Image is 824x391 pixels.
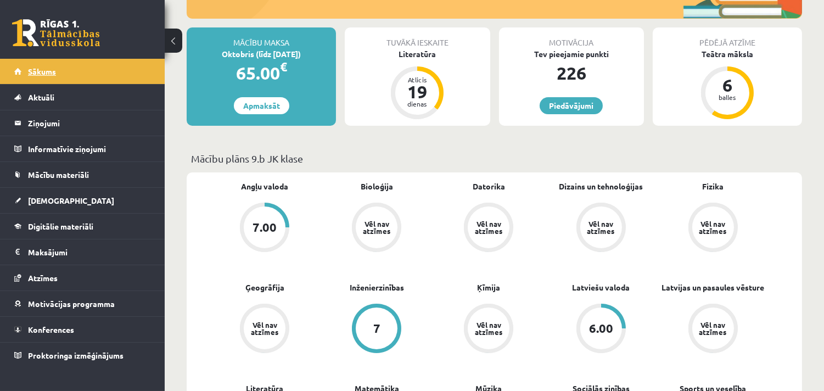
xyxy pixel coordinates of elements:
a: Vēl nav atzīmes [433,304,545,355]
a: Informatīvie ziņojumi [14,136,151,161]
div: Vēl nav atzīmes [473,220,504,234]
a: Digitālie materiāli [14,214,151,239]
div: Vēl nav atzīmes [586,220,616,234]
a: Angļu valoda [241,181,288,192]
a: Literatūra Atlicis 19 dienas [345,48,490,121]
a: Inženierzinības [350,282,404,293]
span: Konferences [28,325,74,334]
p: Mācību plāns 9.b JK klase [191,151,798,166]
div: Literatūra [345,48,490,60]
div: 19 [401,83,434,100]
div: 65.00 [187,60,336,86]
a: 6.00 [545,304,657,355]
span: Atzīmes [28,273,58,283]
div: Tev pieejamie punkti [499,48,644,60]
div: Vēl nav atzīmes [698,220,728,234]
div: dienas [401,100,434,107]
a: Ziņojumi [14,110,151,136]
a: Datorika [473,181,505,192]
span: Sākums [28,66,56,76]
div: 226 [499,60,644,86]
a: Apmaksāt [234,97,289,114]
a: Vēl nav atzīmes [433,203,545,254]
div: Tuvākā ieskaite [345,27,490,48]
div: 6 [711,76,744,94]
div: Teātra māksla [653,48,802,60]
div: Vēl nav atzīmes [698,321,728,336]
span: Mācību materiāli [28,170,89,180]
div: balles [711,94,744,100]
span: [DEMOGRAPHIC_DATA] [28,195,114,205]
div: Vēl nav atzīmes [361,220,392,234]
div: Motivācija [499,27,644,48]
a: Vēl nav atzīmes [321,203,433,254]
a: Motivācijas programma [14,291,151,316]
a: Latvijas un pasaules vēsture [662,282,764,293]
span: € [280,59,287,75]
a: Aktuāli [14,85,151,110]
div: Atlicis [401,76,434,83]
a: Rīgas 1. Tālmācības vidusskola [12,19,100,47]
a: Latviešu valoda [572,282,630,293]
a: Atzīmes [14,265,151,291]
a: Proktoringa izmēģinājums [14,343,151,368]
a: Vēl nav atzīmes [657,203,769,254]
span: Aktuāli [28,92,54,102]
a: Ķīmija [477,282,500,293]
a: Teātra māksla 6 balles [653,48,802,121]
a: Vēl nav atzīmes [209,304,321,355]
a: Vēl nav atzīmes [657,304,769,355]
a: Piedāvājumi [540,97,603,114]
a: Vēl nav atzīmes [545,203,657,254]
a: Ģeogrāfija [245,282,284,293]
div: Vēl nav atzīmes [473,321,504,336]
a: Maksājumi [14,239,151,265]
a: Mācību materiāli [14,162,151,187]
div: Vēl nav atzīmes [249,321,280,336]
a: [DEMOGRAPHIC_DATA] [14,188,151,213]
legend: Ziņojumi [28,110,151,136]
div: 6.00 [589,322,613,334]
a: 7.00 [209,203,321,254]
span: Proktoringa izmēģinājums [28,350,124,360]
a: Sākums [14,59,151,84]
span: Motivācijas programma [28,299,115,309]
span: Digitālie materiāli [28,221,93,231]
a: Fizika [702,181,724,192]
a: Konferences [14,317,151,342]
div: Oktobris (līdz [DATE]) [187,48,336,60]
a: 7 [321,304,433,355]
div: 7 [373,322,380,334]
div: Pēdējā atzīme [653,27,802,48]
div: Mācību maksa [187,27,336,48]
div: 7.00 [253,221,277,233]
legend: Maksājumi [28,239,151,265]
a: Dizains un tehnoloģijas [559,181,643,192]
a: Bioloģija [361,181,393,192]
legend: Informatīvie ziņojumi [28,136,151,161]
